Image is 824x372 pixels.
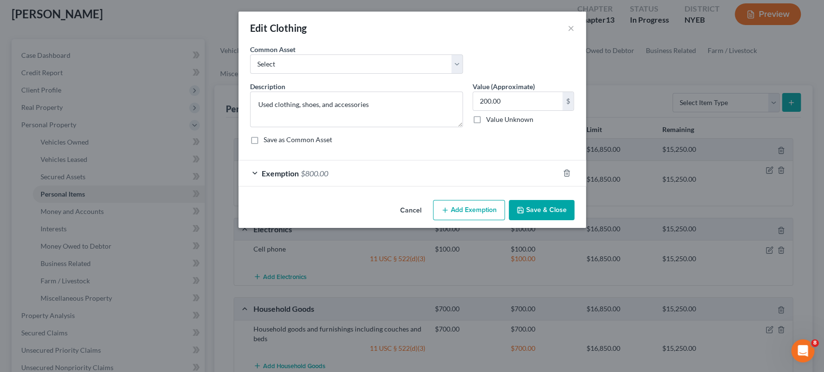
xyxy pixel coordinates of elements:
label: Value (Approximate) [473,81,535,92]
label: Save as Common Asset [264,135,332,145]
button: Save & Close [509,200,574,220]
button: × [568,22,574,34]
span: 8 [811,339,819,347]
div: Edit Clothing [250,21,307,35]
input: 0.00 [473,92,562,110]
span: Exemption [262,169,299,178]
button: Add Exemption [433,200,505,220]
label: Value Unknown [486,115,533,124]
span: $800.00 [301,169,328,178]
div: $ [562,92,574,110]
label: Common Asset [250,44,295,54]
iframe: Intercom live chat [791,339,814,362]
span: Description [250,82,285,91]
button: Cancel [392,201,429,220]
